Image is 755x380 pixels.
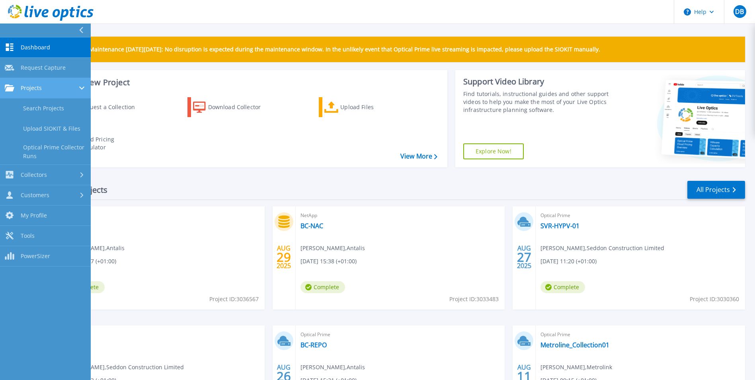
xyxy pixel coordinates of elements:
[517,243,532,272] div: AUG 2025
[540,222,579,230] a: SVR-HYPV-01
[277,254,291,261] span: 29
[187,97,276,117] a: Download Collector
[300,363,365,372] span: [PERSON_NAME] , Antalis
[300,281,345,293] span: Complete
[517,254,531,261] span: 27
[400,153,437,160] a: View More
[59,46,600,53] p: Scheduled Maintenance [DATE][DATE]: No disruption is expected during the maintenance window. In t...
[57,97,145,117] a: Request a Collection
[540,341,609,349] a: Metroline_Collection01
[300,222,323,230] a: BC-NAC
[449,295,499,304] span: Project ID: 3033483
[540,330,740,339] span: Optical Prime
[78,135,142,151] div: Cloud Pricing Calculator
[21,44,50,51] span: Dashboard
[463,143,524,159] a: Explore Now!
[21,232,35,239] span: Tools
[300,330,500,339] span: Optical Prime
[540,211,740,220] span: Optical Prime
[21,192,49,199] span: Customers
[60,363,184,372] span: [PERSON_NAME] , Seddon Construction Limited
[463,90,611,114] div: Find tutorials, instructional guides and other support videos to help you make the most of your L...
[735,8,744,15] span: DB
[540,244,664,253] span: [PERSON_NAME] , Seddon Construction Limited
[319,97,408,117] a: Upload Files
[209,295,259,304] span: Project ID: 3036567
[79,99,143,115] div: Request a Collection
[517,373,531,380] span: 11
[208,99,272,115] div: Download Collector
[60,244,125,253] span: [PERSON_NAME] , Antalis
[57,133,145,153] a: Cloud Pricing Calculator
[60,330,260,339] span: Optical Prime
[340,99,404,115] div: Upload Files
[60,211,260,220] span: NetApp
[690,295,739,304] span: Project ID: 3030360
[463,76,611,87] div: Support Video Library
[57,78,437,87] h3: Start a New Project
[540,257,597,266] span: [DATE] 11:20 (+01:00)
[276,243,291,272] div: AUG 2025
[540,363,612,372] span: [PERSON_NAME] , Metrolink
[687,181,745,199] a: All Projects
[540,281,585,293] span: Complete
[21,212,47,219] span: My Profile
[300,341,327,349] a: BC-REPO
[21,84,42,92] span: Projects
[300,244,365,253] span: [PERSON_NAME] , Antalis
[277,373,291,380] span: 26
[21,171,47,178] span: Collectors
[21,64,66,71] span: Request Capture
[300,211,500,220] span: NetApp
[21,253,50,260] span: PowerSizer
[300,257,357,266] span: [DATE] 15:38 (+01:00)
